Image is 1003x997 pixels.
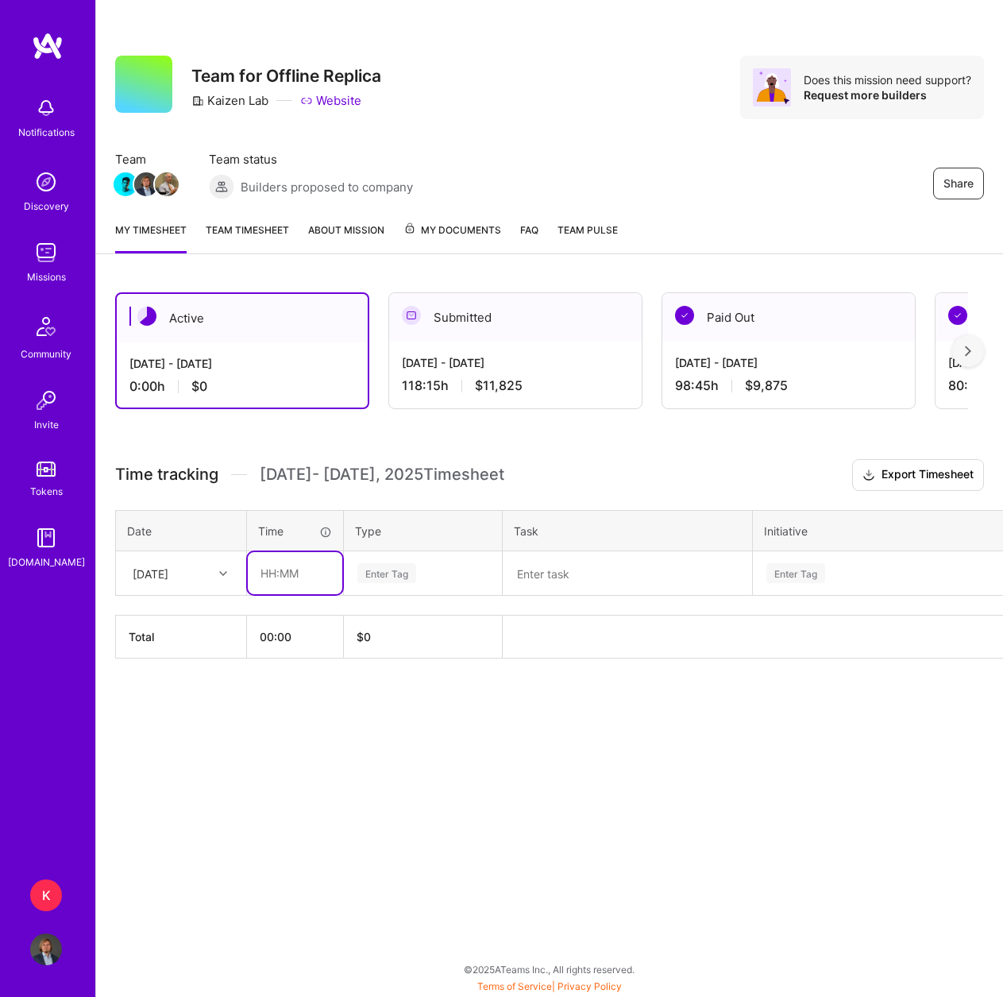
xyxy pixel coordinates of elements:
[662,293,915,342] div: Paid Out
[137,307,156,326] img: Active
[403,222,501,253] a: My Documents
[191,66,381,86] h3: Team for Offline Replica
[862,467,875,484] i: icon Download
[115,222,187,253] a: My timesheet
[209,151,413,168] span: Team status
[357,630,371,643] span: $ 0
[155,172,179,196] img: Team Member Avatar
[27,269,66,285] div: Missions
[557,980,622,992] a: Privacy Policy
[675,306,694,325] img: Paid Out
[26,879,66,911] a: K
[402,377,629,394] div: 118:15 h
[948,306,967,325] img: Paid Out
[206,222,289,253] a: Team timesheet
[477,980,552,992] a: Terms of Service
[389,293,642,342] div: Submitted
[557,222,618,253] a: Team Pulse
[852,459,984,491] button: Export Timesheet
[27,307,65,346] img: Community
[136,171,156,198] a: Team Member Avatar
[209,174,234,199] img: Builders proposed to company
[675,354,902,371] div: [DATE] - [DATE]
[260,465,504,485] span: [DATE] - [DATE] , 2025 Timesheet
[116,616,247,659] th: Total
[745,377,788,394] span: $9,875
[357,561,416,585] div: Enter Tag
[943,176,974,191] span: Share
[30,933,62,965] img: User Avatar
[32,32,64,60] img: logo
[30,879,62,911] div: K
[115,171,136,198] a: Team Member Avatar
[191,378,207,395] span: $0
[402,354,629,371] div: [DATE] - [DATE]
[8,554,85,570] div: [DOMAIN_NAME]
[557,224,618,236] span: Team Pulse
[37,462,56,477] img: tokens
[308,222,384,253] a: About Mission
[241,179,413,195] span: Builders proposed to company
[24,198,69,214] div: Discovery
[804,72,971,87] div: Does this mission need support?
[402,306,421,325] img: Submitted
[520,222,538,253] a: FAQ
[26,933,66,965] a: User Avatar
[115,465,218,485] span: Time tracking
[258,523,332,539] div: Time
[219,570,227,578] i: icon Chevron
[30,237,62,269] img: teamwork
[804,87,971,102] div: Request more builders
[300,92,361,109] a: Website
[477,980,622,992] span: |
[30,522,62,554] img: guide book
[21,346,71,362] div: Community
[191,92,268,109] div: Kaizen Lab
[503,510,753,551] th: Task
[403,222,501,239] span: My Documents
[18,124,75,141] div: Notifications
[116,510,247,551] th: Date
[675,377,902,394] div: 98:45 h
[34,416,59,433] div: Invite
[129,378,355,395] div: 0:00 h
[965,346,971,357] img: right
[30,483,63,500] div: Tokens
[114,172,137,196] img: Team Member Avatar
[753,68,791,106] img: Avatar
[134,172,158,196] img: Team Member Avatar
[191,95,204,107] i: icon CompanyGray
[475,377,523,394] span: $11,825
[156,171,177,198] a: Team Member Avatar
[766,561,825,585] div: Enter Tag
[117,294,368,342] div: Active
[933,168,984,199] button: Share
[115,151,177,168] span: Team
[30,166,62,198] img: discovery
[30,385,62,416] img: Invite
[248,552,342,594] input: HH:MM
[344,510,503,551] th: Type
[133,565,168,582] div: [DATE]
[247,616,344,659] th: 00:00
[30,92,62,124] img: bell
[95,949,1003,989] div: © 2025 ATeams Inc., All rights reserved.
[129,355,355,372] div: [DATE] - [DATE]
